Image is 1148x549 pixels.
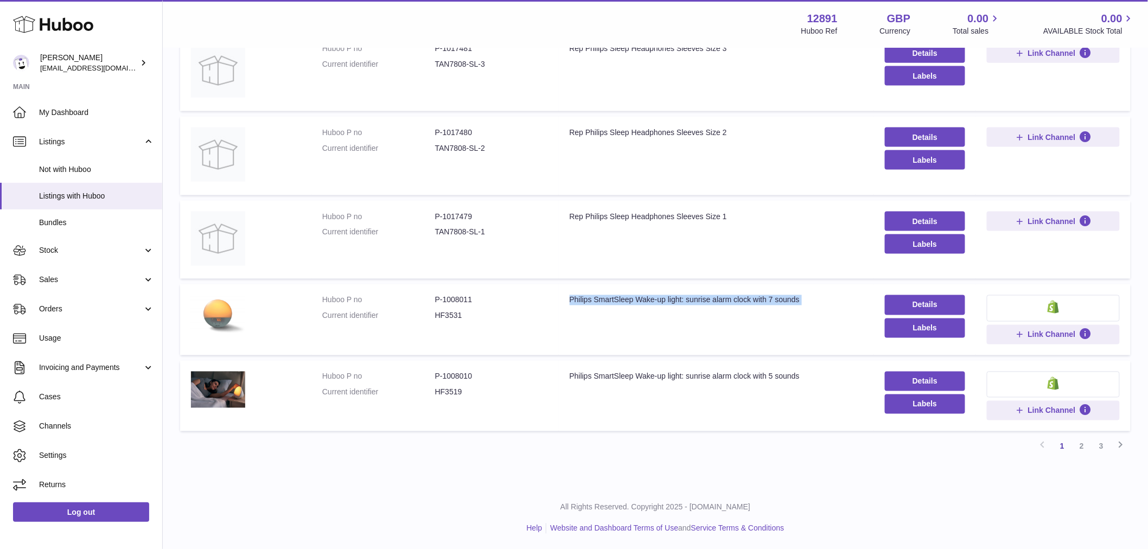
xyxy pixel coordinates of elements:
[322,387,435,398] dt: Current identifier
[39,245,143,256] span: Stock
[570,295,863,305] div: Philips SmartSleep Wake-up light: sunrise alarm clock with 7 sounds
[953,26,1001,36] span: Total sales
[435,43,548,54] dd: P-1017481
[885,127,966,147] a: Details
[807,11,838,26] strong: 12891
[322,43,435,54] dt: Huboo P no
[435,127,548,138] dd: P-1017480
[1072,437,1092,456] a: 2
[570,127,863,138] div: Rep Philips Sleep Headphones Sleeves Size 2
[435,212,548,222] dd: P-1017479
[801,26,838,36] div: Huboo Ref
[322,212,435,222] dt: Huboo P no
[880,26,911,36] div: Currency
[887,11,910,26] strong: GBP
[968,11,989,26] span: 0.00
[987,127,1120,147] button: Link Channel
[13,55,29,71] img: internalAdmin-12891@internal.huboo.com
[13,502,149,522] a: Log out
[885,318,966,338] button: Labels
[39,164,154,175] span: Not with Huboo
[39,191,154,201] span: Listings with Huboo
[435,311,548,321] dd: HF3531
[1028,330,1076,340] span: Link Channel
[885,295,966,315] a: Details
[546,524,784,534] li: and
[40,63,160,72] span: [EMAIL_ADDRESS][DOMAIN_NAME]
[39,304,143,314] span: Orders
[191,212,245,266] img: Rep Philips Sleep Headphones Sleeves Size 1
[1028,216,1076,226] span: Link Channel
[1028,406,1076,416] span: Link Channel
[987,401,1120,420] button: Link Channel
[885,66,966,86] button: Labels
[570,372,863,382] div: Philips SmartSleep Wake-up light: sunrise alarm clock with 5 sounds
[39,362,143,373] span: Invoicing and Payments
[1028,132,1076,142] span: Link Channel
[1092,437,1111,456] a: 3
[1028,48,1076,58] span: Link Channel
[322,295,435,305] dt: Huboo P no
[322,59,435,69] dt: Current identifier
[435,372,548,382] dd: P-1008010
[40,53,138,73] div: [PERSON_NAME]
[39,480,154,490] span: Returns
[191,43,245,98] img: Rep Philips Sleep Headphones Sleeves Size 3
[691,524,785,533] a: Service Terms & Conditions
[39,218,154,228] span: Bundles
[322,227,435,237] dt: Current identifier
[885,394,966,414] button: Labels
[1048,377,1059,390] img: shopify-small.png
[987,212,1120,231] button: Link Channel
[322,143,435,154] dt: Current identifier
[322,127,435,138] dt: Huboo P no
[322,311,435,321] dt: Current identifier
[885,43,966,63] a: Details
[953,11,1001,36] a: 0.00 Total sales
[1101,11,1123,26] span: 0.00
[570,43,863,54] div: Rep Philips Sleep Headphones Sleeves Size 3
[435,387,548,398] dd: HF3519
[39,137,143,147] span: Listings
[322,372,435,382] dt: Huboo P no
[987,43,1120,63] button: Link Channel
[39,450,154,461] span: Settings
[987,325,1120,344] button: Link Channel
[885,150,966,170] button: Labels
[1053,437,1072,456] a: 1
[570,212,863,222] div: Rep Philips Sleep Headphones Sleeves Size 1
[1043,11,1135,36] a: 0.00 AVAILABLE Stock Total
[435,143,548,154] dd: TAN7808-SL-2
[39,392,154,402] span: Cases
[191,295,245,336] img: Philips SmartSleep Wake-up light: sunrise alarm clock with 7 sounds
[191,127,245,182] img: Rep Philips Sleep Headphones Sleeves Size 2
[435,295,548,305] dd: P-1008011
[885,212,966,231] a: Details
[435,227,548,237] dd: TAN7808-SL-1
[550,524,678,533] a: Website and Dashboard Terms of Use
[1043,26,1135,36] span: AVAILABLE Stock Total
[885,372,966,391] a: Details
[527,524,543,533] a: Help
[39,107,154,118] span: My Dashboard
[435,59,548,69] dd: TAN7808-SL-3
[39,421,154,431] span: Channels
[39,333,154,343] span: Usage
[171,502,1139,513] p: All Rights Reserved. Copyright 2025 - [DOMAIN_NAME]
[191,372,245,408] img: Philips SmartSleep Wake-up light: sunrise alarm clock with 5 sounds
[885,234,966,254] button: Labels
[1048,301,1059,314] img: shopify-small.png
[39,274,143,285] span: Sales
